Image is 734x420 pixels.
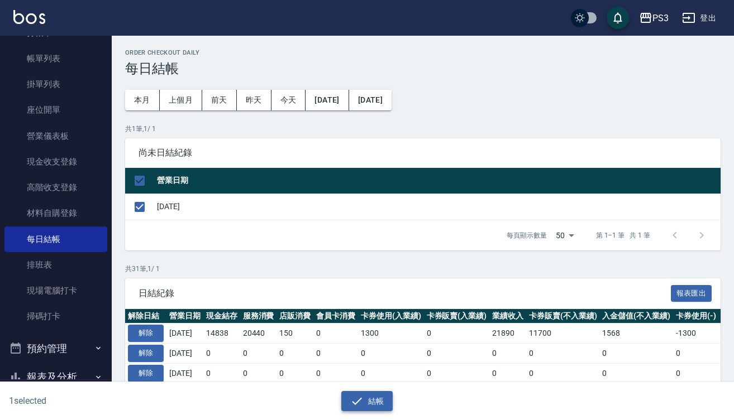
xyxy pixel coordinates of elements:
th: 現金結存 [203,309,240,324]
td: 11700 [526,324,600,344]
td: 1568 [599,324,673,344]
button: 報表及分析 [4,363,107,392]
button: 解除 [128,325,164,342]
a: 掃碼打卡 [4,303,107,329]
td: [DATE] [154,194,721,220]
a: 每日結帳 [4,226,107,252]
td: 0 [203,363,240,383]
td: [DATE] [166,324,203,344]
td: 14838 [203,324,240,344]
td: 0 [203,344,240,364]
th: 店販消費 [277,309,313,324]
a: 營業儀表板 [4,123,107,149]
img: Logo [13,10,45,24]
td: 0 [313,324,358,344]
button: [DATE] [306,90,349,110]
div: PS3 [652,11,669,25]
td: 0 [489,344,526,364]
td: 1300 [358,324,424,344]
td: 0 [526,344,600,364]
th: 業績收入 [489,309,526,324]
td: 0 [424,344,490,364]
a: 高階收支登錄 [4,175,107,200]
p: 共 1 筆, 1 / 1 [125,124,721,134]
td: [DATE] [166,363,203,383]
p: 每頁顯示數量 [507,230,547,240]
button: [DATE] [349,90,392,110]
a: 材料自購登錄 [4,200,107,226]
td: 0 [599,363,673,383]
td: 0 [358,363,424,383]
td: 0 [313,363,358,383]
td: 0 [240,344,277,364]
th: 解除日結 [125,309,166,324]
td: 0 [673,344,719,364]
button: 解除 [128,365,164,382]
th: 會員卡消費 [313,309,358,324]
button: 前天 [202,90,237,110]
td: 21890 [489,324,526,344]
span: 日結紀錄 [139,288,671,299]
td: 0 [673,363,719,383]
td: 0 [358,344,424,364]
p: 共 31 筆, 1 / 1 [125,264,721,274]
button: 預約管理 [4,334,107,363]
th: 入金儲值(不入業績) [599,309,673,324]
button: 登出 [678,8,721,28]
h6: 1 selected [9,394,182,408]
h3: 每日結帳 [125,61,721,76]
td: 0 [599,344,673,364]
button: 上個月 [160,90,202,110]
th: 服務消費 [240,309,277,324]
button: 本月 [125,90,160,110]
td: 0 [277,363,313,383]
button: save [607,7,629,29]
th: 營業日期 [154,168,721,194]
a: 現金收支登錄 [4,149,107,175]
a: 帳單列表 [4,46,107,71]
td: 0 [277,344,313,364]
button: 解除 [128,345,164,362]
a: 排班表 [4,252,107,278]
td: 0 [526,363,600,383]
td: [DATE] [166,344,203,364]
th: 營業日期 [166,309,203,324]
p: 第 1–1 筆 共 1 筆 [596,230,650,240]
a: 掛單列表 [4,71,107,97]
th: 卡券使用(-) [673,309,719,324]
a: 報表匯出 [671,287,712,298]
a: 座位開單 [4,97,107,123]
button: 報表匯出 [671,285,712,302]
th: 卡券販賣(入業績) [424,309,490,324]
td: 0 [489,363,526,383]
button: 昨天 [237,90,271,110]
th: 卡券販賣(不入業績) [526,309,600,324]
td: 0 [424,363,490,383]
div: 50 [551,220,578,250]
button: 今天 [271,90,306,110]
td: 0 [240,363,277,383]
th: 卡券使用(入業績) [358,309,424,324]
td: 0 [424,324,490,344]
button: PS3 [635,7,673,30]
td: -1300 [673,324,719,344]
span: 尚未日結紀錄 [139,147,707,158]
a: 現場電腦打卡 [4,278,107,303]
button: 結帳 [341,391,393,412]
td: 0 [313,344,358,364]
td: 150 [277,324,313,344]
td: 20440 [240,324,277,344]
h2: Order checkout daily [125,49,721,56]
